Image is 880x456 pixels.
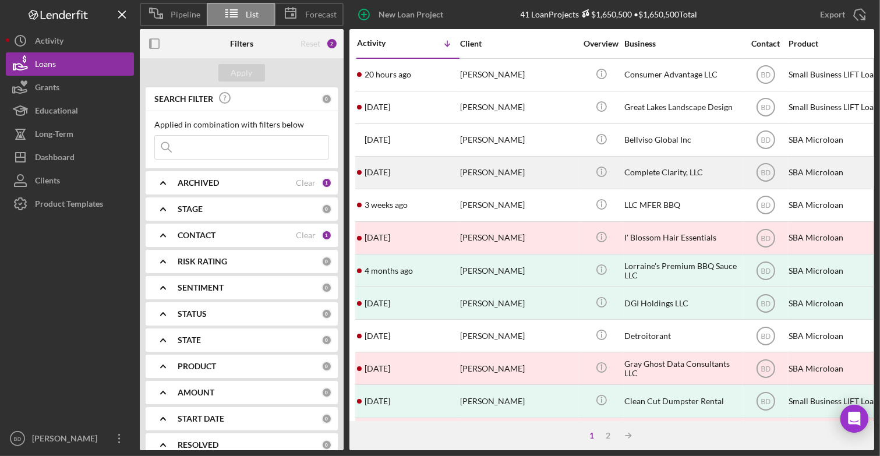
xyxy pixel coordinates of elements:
div: 0 [321,94,332,104]
b: SEARCH FILTER [154,94,213,104]
text: BD [761,299,771,307]
b: STATUS [178,309,207,319]
div: Clients [35,169,60,195]
text: BD [761,398,771,406]
div: Lorraine's Premium BBQ Sauce LLC [624,255,741,286]
div: [PERSON_NAME] [460,92,577,123]
div: I' Blossom Hair Essentials [624,222,741,253]
time: 2025-03-03 22:18 [365,299,390,308]
button: BD[PERSON_NAME] [6,427,134,450]
div: Consumer Advantage LLC [624,59,741,90]
div: 1 [321,178,332,188]
div: Great Lakes Landscape Design [624,92,741,123]
text: BD [761,365,771,373]
div: 0 [321,309,332,319]
text: BD [13,436,21,442]
div: Apply [231,64,253,82]
div: New Loan Project [379,3,443,26]
time: 2025-01-22 13:11 [365,364,390,373]
div: 2 [326,38,338,50]
div: [PERSON_NAME] [460,125,577,155]
time: 2025-08-25 16:26 [365,135,390,144]
div: New Vision Golf [624,419,741,450]
div: 1 [584,431,600,440]
button: Product Templates [6,192,134,215]
div: Bellviso Global Inc [624,125,741,155]
div: Open Intercom Messenger [840,405,868,433]
b: PRODUCT [178,362,216,371]
button: Clients [6,169,134,192]
button: Grants [6,76,134,99]
div: Educational [35,99,78,125]
time: 2025-06-13 15:39 [365,233,390,242]
button: Export [808,3,874,26]
div: [PERSON_NAME] [460,419,577,450]
div: [PERSON_NAME] [460,386,577,416]
div: 2 [600,431,617,440]
div: [PERSON_NAME] [460,320,577,351]
div: Clean Cut Dumpster Rental [624,386,741,416]
text: BD [761,169,771,177]
b: RESOLVED [178,440,218,450]
a: Long-Term [6,122,134,146]
text: BD [761,267,771,275]
div: [PERSON_NAME] [29,427,105,453]
div: Gray Ghost Data Consultants LLC [624,353,741,384]
text: BD [761,234,771,242]
div: 0 [321,335,332,345]
time: 2025-08-12 17:47 [365,168,390,177]
b: AMOUNT [178,388,214,397]
div: DGI Holdings LLC [624,288,741,319]
div: Long-Term [35,122,73,149]
div: [PERSON_NAME] [460,255,577,286]
button: Educational [6,99,134,122]
b: START DATE [178,414,224,423]
text: BD [761,71,771,79]
div: [PERSON_NAME] [460,288,577,319]
time: 2025-08-25 16:51 [365,102,390,112]
div: [PERSON_NAME] [460,190,577,221]
div: Export [820,3,845,26]
b: Filters [230,39,253,48]
button: Dashboard [6,146,134,169]
time: 2025-05-12 22:35 [365,266,413,275]
div: [PERSON_NAME] [460,59,577,90]
time: 2025-02-21 03:28 [365,331,390,341]
div: 41 Loan Projects • $1,650,500 Total [521,9,698,19]
div: $1,650,500 [579,9,632,19]
div: Reset [301,39,320,48]
b: ARCHIVED [178,178,219,188]
time: 2025-08-06 11:36 [365,200,408,210]
div: Client [460,39,577,48]
div: Clear [296,231,316,240]
a: Activity [6,29,134,52]
div: 1 [321,230,332,241]
text: BD [761,202,771,210]
button: Loans [6,52,134,76]
div: Clear [296,178,316,188]
time: 2024-10-09 13:32 [365,397,390,406]
div: [PERSON_NAME] [460,353,577,384]
div: [PERSON_NAME] [460,222,577,253]
div: Business [624,39,741,48]
div: 0 [321,387,332,398]
text: BD [761,136,771,144]
div: Overview [579,39,623,48]
text: BD [761,332,771,340]
div: 0 [321,440,332,450]
span: Pipeline [171,10,200,19]
div: 0 [321,361,332,372]
b: STATE [178,335,201,345]
div: Activity [357,38,408,48]
div: Dashboard [35,146,75,172]
div: Detroitorant [624,320,741,351]
time: 2025-08-26 15:01 [365,70,411,79]
b: STAGE [178,204,203,214]
div: Applied in combination with filters below [154,120,329,129]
